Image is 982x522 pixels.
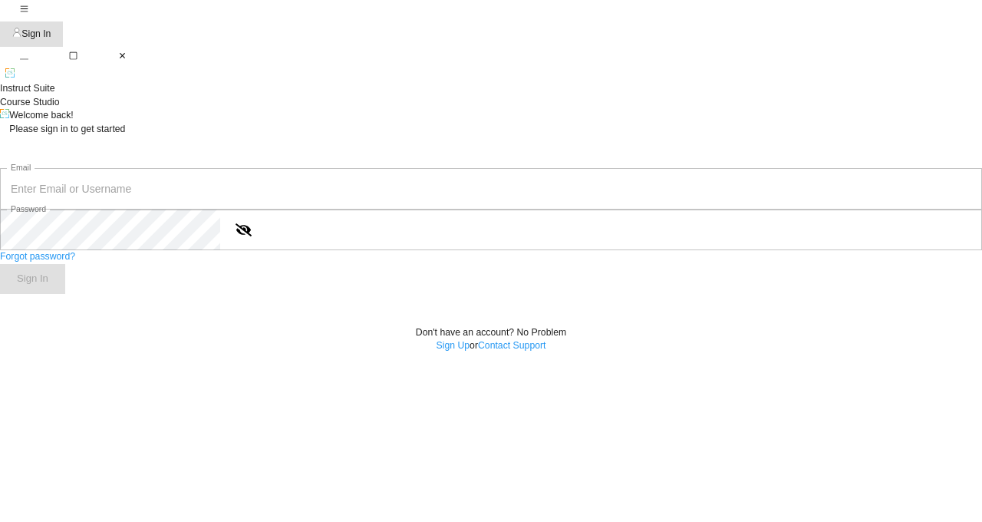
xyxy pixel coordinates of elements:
div: Sign In [21,26,51,42]
div: Please sign in to get started [9,123,125,137]
button: show or hide password [226,213,261,247]
a: Sign Up [436,340,470,351]
a: Contact Support [478,340,546,351]
div: Welcome back! [9,109,125,123]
